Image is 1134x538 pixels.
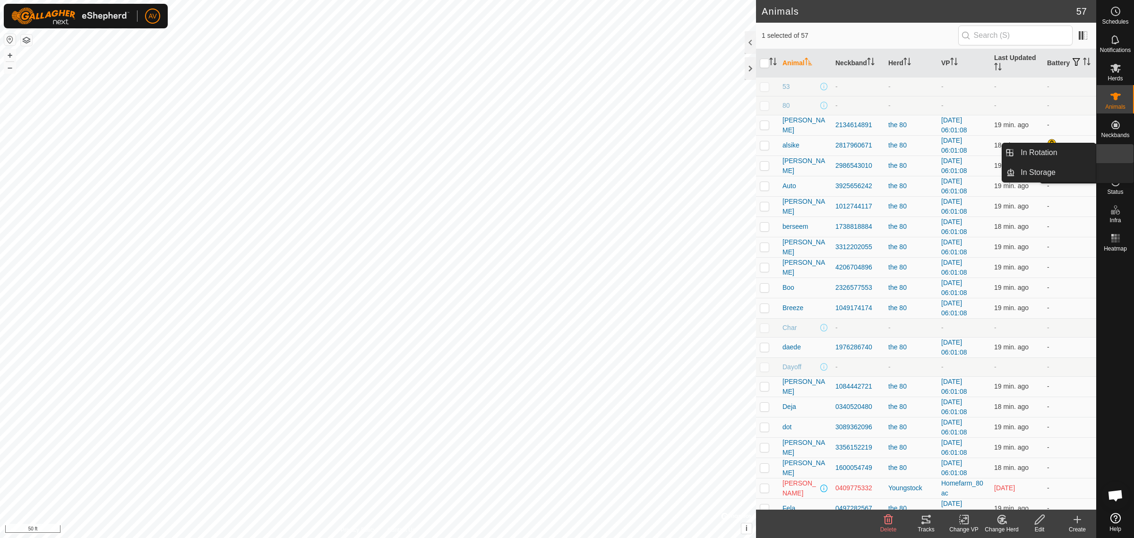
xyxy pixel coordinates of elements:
button: – [4,62,16,73]
th: Herd [885,49,937,78]
p-sorticon: Activate to sort [1083,59,1091,67]
td: - [1043,77,1096,96]
td: - [1043,217,1096,237]
p-sorticon: Activate to sort [805,59,812,67]
span: [PERSON_NAME] [782,458,828,478]
div: 3089362096 [835,422,881,432]
span: [PERSON_NAME] [782,438,828,458]
a: In Rotation [1015,143,1096,162]
div: 0340520480 [835,402,881,412]
a: Homefarm_80 ac [941,479,983,497]
div: the 80 [888,382,934,391]
a: [DATE] 06:01:08 [941,198,967,215]
th: VP [937,49,990,78]
div: the 80 [888,181,934,191]
span: Deja [782,402,796,412]
td: - [1043,298,1096,318]
a: [DATE] 06:01:08 [941,500,967,517]
span: dot [782,422,791,432]
span: Sep 20, 2025, 10:08 AM [994,403,1029,410]
span: Notifications [1100,47,1131,53]
div: the 80 [888,402,934,412]
span: Auto [782,181,796,191]
td: - [1043,437,1096,458]
span: [PERSON_NAME] [782,197,828,217]
div: - [888,323,934,333]
a: [DATE] 06:01:08 [941,398,967,416]
span: Dayoff [782,362,801,372]
td: - [1043,237,1096,257]
span: Sep 20, 2025, 10:08 AM [994,162,1029,169]
div: the 80 [888,120,934,130]
td: - [1043,478,1096,498]
span: 80 [782,101,790,111]
span: Sep 20, 2025, 10:08 AM [994,141,1029,149]
div: the 80 [888,262,934,272]
div: - [888,101,934,111]
span: Sep 20, 2025, 10:07 AM [994,443,1029,451]
span: Sep 20, 2025, 10:08 AM [994,182,1029,190]
span: Infra [1109,217,1121,223]
div: 1976286740 [835,342,881,352]
a: [DATE] 06:01:08 [941,177,967,195]
a: [DATE] 06:01:08 [941,459,967,477]
h2: Animals [762,6,1076,17]
span: Herds [1108,76,1123,81]
th: Battery [1043,49,1096,78]
a: [DATE] 06:01:08 [941,157,967,174]
a: [DATE] 06:01:08 [941,378,967,395]
div: 1049174174 [835,303,881,313]
img: Gallagher Logo [11,8,129,25]
a: In Storage [1015,163,1096,182]
span: [PERSON_NAME] [782,478,818,498]
td: - [1043,196,1096,217]
div: Edit [1021,525,1058,534]
span: Sep 20, 2025, 10:08 AM [994,504,1029,512]
div: the 80 [888,140,934,150]
div: 1012744117 [835,201,881,211]
div: 2134614891 [835,120,881,130]
span: i [746,524,747,532]
span: Breeze [782,303,803,313]
div: 1738818884 [835,222,881,232]
span: - [994,363,997,371]
a: [DATE] 06:01:08 [941,218,967,235]
span: alsike [782,140,799,150]
span: 57 [1076,4,1087,18]
td: - [1043,337,1096,357]
span: [PERSON_NAME] [782,115,828,135]
a: [DATE] 06:01:08 [941,418,967,436]
th: Neckband [832,49,885,78]
div: the 80 [888,242,934,252]
span: [PERSON_NAME] [782,156,828,176]
div: the 80 [888,342,934,352]
td: - [1043,458,1096,478]
div: - [888,362,934,372]
span: Sep 20, 2025, 10:08 AM [994,304,1029,312]
div: - [888,82,934,92]
span: - [994,102,997,109]
div: Change VP [945,525,983,534]
span: Delete [880,526,897,533]
a: [DATE] 06:01:08 [941,137,967,154]
div: the 80 [888,201,934,211]
td: - [1043,357,1096,376]
p-sorticon: Activate to sort [867,59,875,67]
div: 3925656242 [835,181,881,191]
span: Heatmap [1104,246,1127,252]
span: Sep 20, 2025, 10:07 AM [994,202,1029,210]
span: Help [1109,526,1121,532]
span: Status [1107,189,1123,195]
p-sorticon: Activate to sort [950,59,958,67]
a: Help [1097,509,1134,536]
div: 0497282567 [835,503,881,513]
span: [PERSON_NAME] [782,258,828,278]
span: Fela [782,503,795,513]
div: Youngstock [888,483,934,493]
td: - [1043,115,1096,135]
span: AV [148,11,157,21]
div: Change Herd [983,525,1021,534]
div: the 80 [888,303,934,313]
span: 1 selected of 57 [762,31,958,41]
span: Sep 20, 2025, 10:08 AM [994,343,1029,351]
